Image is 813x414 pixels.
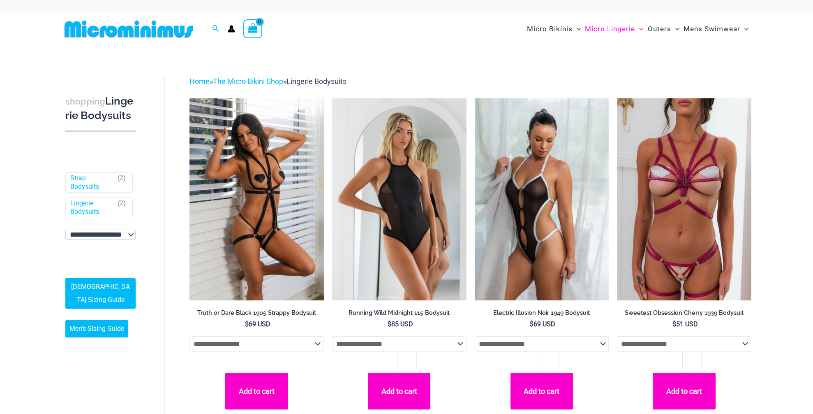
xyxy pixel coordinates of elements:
[189,98,324,300] a: Truth or Dare Black 1905 Bodysuit 611 Micro 07Truth or Dare Black 1905 Bodysuit 611 Micro 05Truth...
[228,25,235,33] a: Account icon link
[525,16,583,42] a: Micro BikinisMenu ToggleMenu Toggle
[70,174,114,191] a: Strap Bodysuits
[368,373,430,409] button: Add to cart
[672,320,698,328] bdi: 51 USD
[530,320,555,328] bdi: 69 USD
[65,320,128,337] a: Men’s Sizing Guide
[684,19,740,40] span: Mens Swimwear
[653,373,715,409] button: Add to cart
[245,320,270,328] bdi: 69 USD
[189,98,324,300] img: Truth or Dare Black 1905 Bodysuit 611 Micro 07
[740,19,748,40] span: Menu Toggle
[475,309,609,317] h2: Electric Illusion Noir 1949 Bodysuit
[573,19,581,40] span: Menu Toggle
[332,98,467,300] a: Running Wild Midnight 115 Bodysuit 02Running Wild Midnight 115 Bodysuit 12Running Wild Midnight 1...
[510,373,573,409] button: Add to cart
[540,352,559,369] input: Product quantity
[617,309,751,317] h2: Sweetest Obsession Cherry 1939 Bodysuit
[332,98,467,300] img: Running Wild Midnight 115 Bodysuit 02
[120,199,123,207] span: 2
[583,16,645,42] a: Micro LingerieMenu ToggleMenu Toggle
[255,352,274,369] input: Product quantity
[648,19,671,40] span: Outers
[189,309,324,317] h2: Truth or Dare Black 1905 Strappy Bodysuit
[527,19,573,40] span: Micro Bikinis
[617,98,751,300] a: Sweetest Obsession Cherry 1129 Bra 6119 Bottom 1939 Bodysuit 09Sweetest Obsession Cherry 1129 Bra...
[475,98,609,300] a: Electric Illusion Noir 1949 Bodysuit 03Electric Illusion Noir 1949 Bodysuit 04Electric Illusion N...
[70,199,114,216] a: Lingerie Bodysuits
[65,278,136,309] a: [DEMOGRAPHIC_DATA] Sizing Guide
[671,19,679,40] span: Menu Toggle
[65,96,105,107] span: shopping
[475,309,609,320] a: Electric Illusion Noir 1949 Bodysuit
[646,16,681,42] a: OutersMenu ToggleMenu Toggle
[475,98,609,300] img: Electric Illusion Noir 1949 Bodysuit 03
[524,15,752,43] nav: Site Navigation
[65,230,136,240] select: wpc-taxonomy-pa_fabric-type-746009
[189,77,346,86] span: » »
[189,309,324,320] a: Truth or Dare Black 1905 Strappy Bodysuit
[682,352,702,369] input: Product quantity
[120,174,123,182] span: 2
[212,24,219,34] a: Search icon link
[243,19,262,38] a: View Shopping Cart, empty
[681,16,751,42] a: Mens SwimwearMenu ToggleMenu Toggle
[617,98,751,300] img: Sweetest Obsession Cherry 1129 Bra 6119 Bottom 1939 Bodysuit 09
[672,320,676,328] span: $
[65,94,136,123] h3: Lingerie Bodysuits
[388,320,413,328] bdi: 85 USD
[332,309,467,317] h2: Running Wild Midnight 115 Bodysuit
[635,19,643,40] span: Menu Toggle
[397,352,416,369] input: Product quantity
[617,309,751,320] a: Sweetest Obsession Cherry 1939 Bodysuit
[118,174,126,191] span: ( )
[61,20,196,38] img: MM SHOP LOGO FLAT
[585,19,635,40] span: Micro Lingerie
[332,309,467,320] a: Running Wild Midnight 115 Bodysuit
[388,320,391,328] span: $
[118,199,126,216] span: ( )
[189,77,210,86] a: Home
[213,77,283,86] a: The Micro Bikini Shop
[245,320,249,328] span: $
[286,77,346,86] span: Lingerie Bodysuits
[530,320,534,328] span: $
[225,373,288,409] button: Add to cart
